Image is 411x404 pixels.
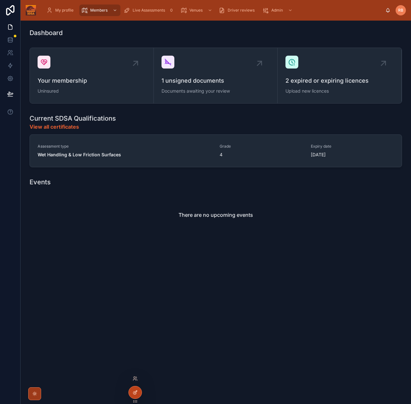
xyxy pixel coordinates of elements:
span: Assessment type [38,144,212,149]
span: 2 expired or expiring licences [285,76,394,85]
span: My profile [55,8,74,13]
a: Driver reviews [217,5,259,16]
span: Documents awaiting your review [162,88,270,94]
a: Members [79,5,120,16]
span: Expiry date [311,144,394,149]
span: Driver reviews [228,8,255,13]
img: App logo [26,5,36,15]
a: Your membershipUninsured [30,48,154,103]
span: 4 [220,151,303,158]
span: [DATE] [311,151,394,158]
a: 2 expired or expiring licencesUpload new licences [278,48,402,103]
span: Live Assessments [133,8,165,13]
span: Your membership [38,76,146,85]
span: Admin [271,8,283,13]
a: Venues [179,5,215,16]
span: Venues [189,8,203,13]
a: Live Assessments0 [122,5,177,16]
div: scrollable content [41,3,385,17]
h1: Events [30,178,51,187]
span: RB [398,8,403,13]
span: Uninsured [38,88,146,94]
h1: Current SDSA Qualifications [30,114,116,123]
h2: There are no upcoming events [179,211,253,219]
h1: Dashboard [30,28,63,37]
span: 1 unsigned documents [162,76,270,85]
a: Admin [260,5,296,16]
span: Upload new licences [285,88,394,94]
a: My profile [44,5,78,16]
a: View all certificates [30,124,79,130]
a: 1 unsigned documentsDocuments awaiting your review [154,48,278,103]
strong: Wet Handling & Low Friction Surfaces [38,152,121,157]
div: 0 [168,6,175,14]
span: Members [90,8,108,13]
span: Grade [220,144,303,149]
